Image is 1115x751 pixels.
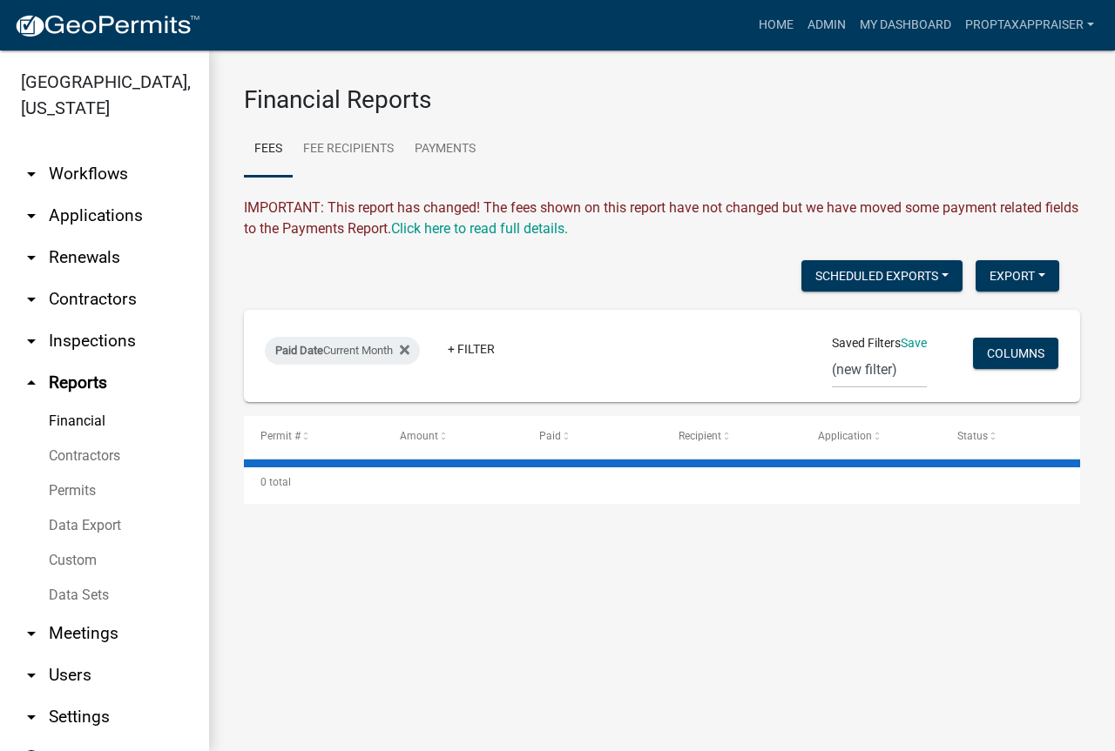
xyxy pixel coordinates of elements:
[293,122,404,178] a: Fee Recipients
[801,9,853,42] a: Admin
[801,416,941,458] datatable-header-cell: Application
[21,289,42,310] i: arrow_drop_down
[679,430,721,442] span: Recipient
[391,220,568,237] a: Click here to read full details.
[244,122,293,178] a: Fees
[244,85,1080,115] h3: Financial Reports
[853,9,958,42] a: My Dashboard
[21,372,42,393] i: arrow_drop_up
[265,337,420,365] div: Current Month
[21,247,42,268] i: arrow_drop_down
[752,9,801,42] a: Home
[832,334,901,352] span: Saved Filters
[21,205,42,226] i: arrow_drop_down
[818,430,872,442] span: Application
[958,9,1101,42] a: PropTaxAppraiser
[21,164,42,184] i: arrow_drop_down
[400,430,438,442] span: Amount
[539,430,561,442] span: Paid
[21,707,42,728] i: arrow_drop_down
[941,416,1080,458] datatable-header-cell: Status
[976,260,1059,292] button: Export
[434,333,509,365] a: + Filter
[662,416,801,458] datatable-header-cell: Recipient
[244,198,1080,239] div: IMPORTANT: This report has changed! The fees shown on this report have not changed but we have mo...
[391,220,568,237] wm-modal-confirm: Upcoming Changes to Daily Fees Report
[523,416,662,458] datatable-header-cell: Paid
[260,430,301,442] span: Permit #
[244,460,1080,504] div: 0 total
[801,260,963,292] button: Scheduled Exports
[973,338,1058,369] button: Columns
[383,416,523,458] datatable-header-cell: Amount
[21,331,42,352] i: arrow_drop_down
[957,430,988,442] span: Status
[244,416,383,458] datatable-header-cell: Permit #
[404,122,486,178] a: Payments
[275,344,323,357] span: Paid Date
[901,336,927,350] a: Save
[21,665,42,686] i: arrow_drop_down
[21,623,42,644] i: arrow_drop_down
